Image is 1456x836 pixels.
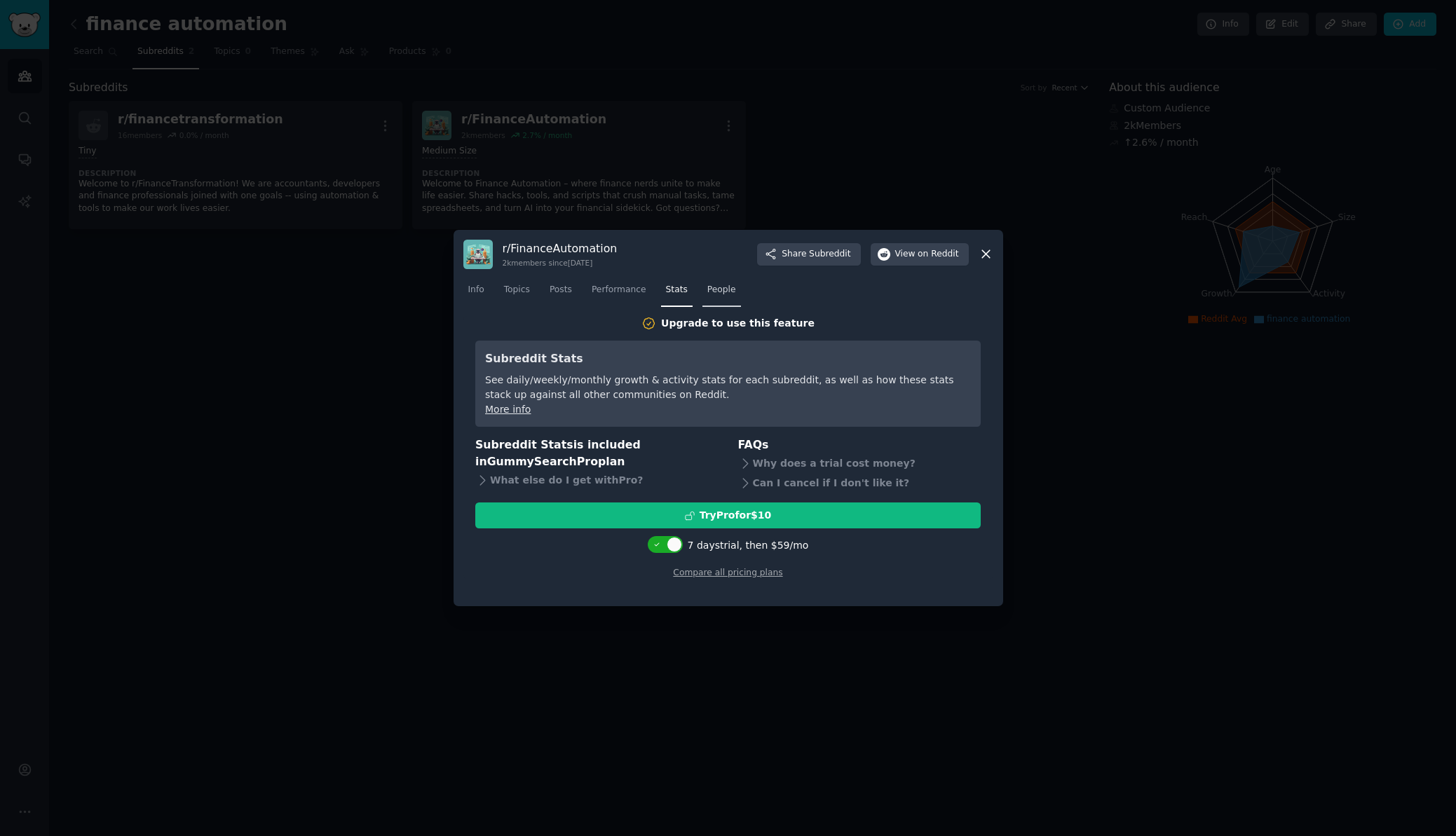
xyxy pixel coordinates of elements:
span: People [707,284,736,296]
span: GummySearch Pro [487,455,598,468]
a: Compare all pricing plans [673,568,782,577]
span: Topics [504,284,530,296]
h3: Subreddit Stats [485,350,971,368]
div: Can I cancel if I don't like it? [738,473,981,493]
div: 7 days trial, then $ 59 /mo [688,538,809,553]
span: on Reddit [918,248,958,261]
a: Info [463,279,489,308]
span: Posts [550,284,572,296]
a: Stats [661,279,693,308]
span: View [895,248,959,261]
button: TryProfor$10 [475,502,981,528]
span: Stats [666,284,688,296]
h3: FAQs [738,437,981,454]
span: Performance [592,284,646,296]
h3: Subreddit Stats is included in plan [475,437,719,471]
button: ShareSubreddit [757,243,860,266]
a: Topics [499,279,535,308]
div: Upgrade to use this feature [661,316,815,331]
span: Share [782,248,850,261]
div: 2k members since [DATE] [503,258,618,268]
img: FinanceAutomation [463,240,493,269]
a: More info [485,404,531,415]
a: People [702,279,741,308]
div: What else do I get with Pro ? [475,471,719,491]
a: Posts [545,279,577,308]
a: Performance [587,279,651,308]
div: Try Pro for $10 [700,508,772,523]
button: Viewon Reddit [871,243,969,266]
span: Subreddit [809,248,850,261]
div: Why does a trial cost money? [738,453,981,473]
h3: r/ FinanceAutomation [503,241,618,256]
div: See daily/weekly/monthly growth & activity stats for each subreddit, as well as how these stats s... [485,373,971,402]
span: Info [468,284,484,296]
